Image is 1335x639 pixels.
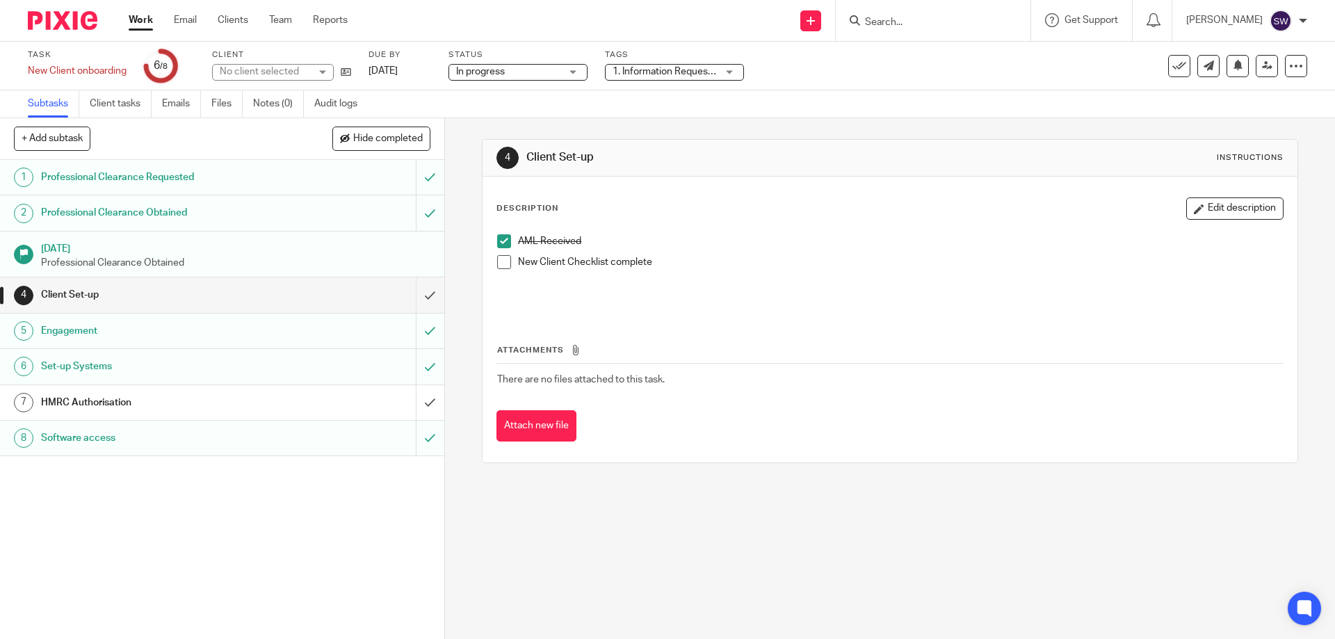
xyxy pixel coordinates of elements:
div: 2 [14,204,33,223]
h1: Professional Clearance Requested [41,167,282,188]
div: 6 [14,357,33,376]
span: Attachments [497,346,564,354]
img: Pixie [28,11,97,30]
span: There are no files attached to this task. [497,375,665,385]
div: 8 [14,428,33,448]
label: Due by [369,49,431,60]
div: 5 [14,321,33,341]
div: 7 [14,393,33,412]
div: 1 [14,168,33,187]
h1: Client Set-up [41,284,282,305]
span: [DATE] [369,66,398,76]
div: 4 [14,286,33,305]
a: Client tasks [90,90,152,118]
div: 4 [496,147,519,169]
a: Files [211,90,243,118]
h1: HMRC Authorisation [41,392,282,413]
p: Professional Clearance Obtained [41,256,430,270]
p: Description [496,203,558,214]
div: Instructions [1217,152,1284,163]
a: Subtasks [28,90,79,118]
p: [PERSON_NAME] [1186,13,1263,27]
input: Search [864,17,989,29]
button: Hide completed [332,127,430,150]
a: Team [269,13,292,27]
button: + Add subtask [14,127,90,150]
span: In progress [456,67,505,76]
a: Reports [313,13,348,27]
a: Email [174,13,197,27]
label: Tags [605,49,744,60]
label: Status [448,49,588,60]
a: Emails [162,90,201,118]
button: Edit description [1186,197,1284,220]
h1: Software access [41,428,282,448]
h1: Set-up Systems [41,356,282,377]
div: No client selected [220,65,310,79]
span: Hide completed [353,134,423,145]
a: Work [129,13,153,27]
span: 1. Information Requested + 1 [613,67,738,76]
a: Audit logs [314,90,368,118]
h1: Engagement [41,321,282,341]
label: Client [212,49,351,60]
label: Task [28,49,127,60]
p: AML Received [518,234,1282,248]
h1: Professional Clearance Obtained [41,202,282,223]
small: /8 [160,63,168,70]
a: Notes (0) [253,90,304,118]
p: New Client Checklist complete [518,255,1282,269]
button: Attach new file [496,410,576,442]
img: svg%3E [1270,10,1292,32]
div: 6 [154,58,168,74]
h1: Client Set-up [526,150,920,165]
div: New Client onboarding [28,64,127,78]
a: Clients [218,13,248,27]
span: Get Support [1065,15,1118,25]
h1: [DATE] [41,238,430,256]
